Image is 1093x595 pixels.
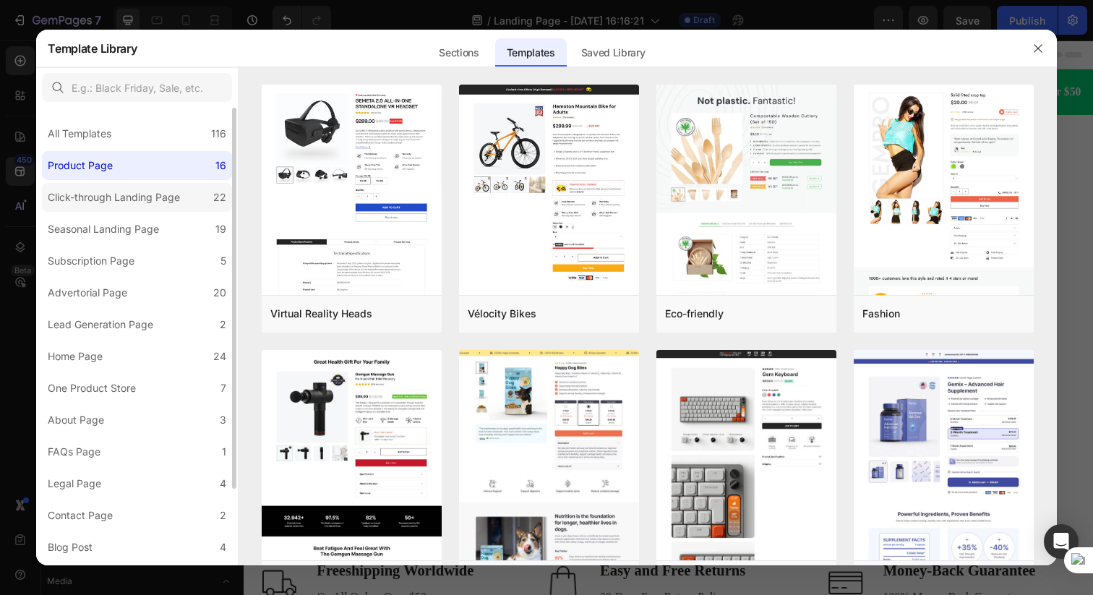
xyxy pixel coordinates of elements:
div: 4 [220,539,226,556]
div: HOW IT WORKS [202,304,293,322]
p: [PERSON_NAME] [76,415,156,430]
div: Fashion [862,305,900,322]
div: Eco-friendly [665,305,724,322]
div: Blog Post [48,539,93,556]
div: 5 [220,252,226,270]
div: Click-through Landing Page [48,189,180,206]
p: Awesome Fun Socks, Delivered Monthly [12,134,421,222]
p: Free shipping on orders over $50 [591,44,855,61]
div: 4 [220,475,226,492]
div: FAQs Page [48,443,100,461]
div: Templates [495,38,567,67]
div: 2 [220,507,226,524]
div: All Templates [48,125,111,142]
img: Alt Image [445,76,857,488]
p: 30-Days Free Return Policy [364,560,513,577]
div: Seasonal Landing Page [48,221,159,238]
p: On All Orders Over $50 [74,560,235,577]
div: 22 [213,189,226,206]
div: One Product Store [48,380,136,397]
img: Alt Image [11,528,61,579]
div: 2 [220,316,226,333]
p: 100% Money-Back Guarantee [653,560,808,577]
a: HOW IT WORKS [172,296,323,330]
h2: Template Library [48,30,137,67]
p: Surprise yourself and others with fun, stylish socks, delivered on your terms from just $10.00/mo... [12,237,421,272]
div: Sections [427,38,490,67]
div: Product Page [48,157,113,174]
div: JOIN THE CLUB [41,304,131,322]
div: 19 [215,221,226,238]
div: Open Intercom Messenger [1044,524,1079,559]
p: Freeshipping Worldwide [74,531,235,554]
input: E.g.: Black Friday, Sale, etc. [42,73,232,102]
div: 7 [220,380,226,397]
img: fashion.png [854,85,1034,591]
div: Saved Library [570,38,657,67]
p: 10,000+ 5-star Reviews [302,44,566,61]
p: Money-Back Guarantee [653,531,808,554]
div: 16 [215,157,226,174]
div: Lead Generation Page [48,316,153,333]
img: Alt Image [11,370,63,422]
div: 20 [213,284,226,301]
div: 24 [213,348,226,365]
p: Easy and Free Returns [364,531,513,554]
div: Legal Page [48,475,101,492]
div: 3 [220,411,226,429]
p: Try the sock club for only $10.00 [12,44,276,61]
a: JOIN THE CLUB [11,296,160,330]
div: Subscription Page [48,252,134,270]
div: 1 [222,443,226,461]
div: 116 [211,125,226,142]
img: Alt Image [300,528,351,579]
div: Home Page [48,348,103,365]
div: Advertorial Page [48,284,127,301]
div: Virtual Reality Heads [270,305,372,322]
div: Contact Page [48,507,113,524]
div: About Page [48,411,104,429]
p: “These socks are amazing, got this as a gift from my wife last year. It makes receiving mail fun ... [76,372,421,406]
img: Alt Image [589,528,640,579]
div: Vélocity Bikes [468,305,536,322]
